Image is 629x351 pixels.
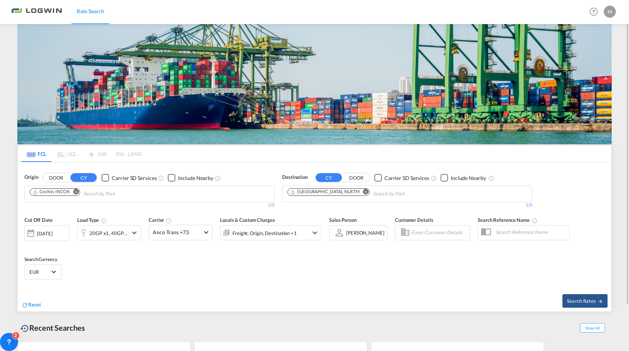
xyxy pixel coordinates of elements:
[232,228,297,238] div: Freight Origin Destination Dock Stuffing
[580,323,605,333] span: Show All
[168,174,213,182] md-checkbox: Checkbox No Ink
[220,225,322,240] div: Freight Origin Destination Dock Stuffingicon-chevron-down
[77,217,107,223] span: Load Type
[604,6,616,18] div: M
[310,228,319,237] md-icon: icon-chevron-down
[29,186,158,200] md-chips-wrap: Chips container. Use arrow keys to select chips.
[290,189,361,195] div: Press delete to remove this chip.
[411,227,468,238] input: Enter Customer Details
[384,174,429,182] div: Carrier SD Services
[343,174,369,182] button: DOOR
[37,230,52,237] div: [DATE]
[77,225,141,240] div: 20GP x1 40GP x1icon-chevron-down
[431,175,437,181] md-icon: Unchecked: Search for CY (Container Yard) services for all selected carriers.Checked : Search for...
[21,145,142,162] md-pagination-wrapper: Use the left and right arrow keys to navigate between tabs
[11,3,62,20] img: bc73a0e0d8c111efacd525e4c8ad7d32.png
[587,5,600,18] span: Help
[316,173,342,182] button: CY
[346,230,384,236] div: [PERSON_NAME]
[24,240,30,250] md-datepicker: Select
[90,228,128,238] div: 20GP x1 40GP x1
[282,202,532,209] div: 1/5
[478,217,538,223] span: Search Reference Name
[373,188,444,200] input: Chips input.
[166,218,172,224] md-icon: The selected Trucker/Carrierwill be displayed in the rate results If the rates are from another f...
[329,217,357,223] span: Sales Person
[112,174,156,182] div: Carrier SD Services
[532,218,538,224] md-icon: Your search will be saved by the below given name
[17,24,612,144] img: bild-fuer-ratentool.png
[28,301,41,308] span: Reset
[345,227,385,238] md-select: Sales Person: Melanie Sonja Glenz
[101,218,107,224] md-icon: icon-information-outline
[286,186,447,200] md-chips-wrap: Chips container. Use arrow keys to select chips.
[441,174,486,182] md-checkbox: Checkbox No Ink
[68,189,80,196] button: Remove
[451,174,486,182] div: Include Nearby
[358,189,369,196] button: Remove
[130,228,139,237] md-icon: icon-chevron-down
[43,174,69,182] button: DOOR
[102,174,156,182] md-checkbox: Checkbox No Ink
[158,175,164,181] md-icon: Unchecked: Search for CY (Container Yard) services for all selected carriers.Checked : Search for...
[178,174,213,182] div: Include Nearby
[32,189,71,195] div: Press delete to remove this chip.
[290,189,360,195] div: Rotterdam, NLRTM
[17,319,88,336] div: Recent Searches
[21,145,52,162] md-tab-item: FCL
[83,188,155,200] input: Chips input.
[562,294,608,308] button: Search Ratesicon-arrow-right
[24,174,38,181] span: Origin
[21,302,28,308] md-icon: icon-refresh
[24,256,57,262] span: Search Currency
[24,217,53,223] span: Cut Off Date
[395,217,433,223] span: Customer Details
[24,225,70,241] div: [DATE]
[567,298,603,304] span: Search Rates
[153,229,202,236] span: Anco Trans +73
[220,217,275,223] span: Locals & Custom Charges
[18,162,611,311] div: OriginDOOR CY Checkbox No InkUnchecked: Search for CY (Container Yard) services for all selected ...
[282,174,308,181] span: Destination
[587,5,604,19] div: Help
[29,269,50,275] span: EUR
[24,202,275,209] div: 1/5
[77,8,104,14] span: Rate Search
[374,174,429,182] md-checkbox: Checkbox No Ink
[149,217,172,223] span: Carrier
[29,266,58,277] md-select: Select Currency: € EUREuro
[492,226,570,238] input: Search Reference Name
[598,299,603,304] md-icon: icon-arrow-right
[21,301,41,309] div: icon-refreshReset
[32,189,70,195] div: Cochin, INCOK
[70,173,97,182] button: CY
[215,175,221,181] md-icon: Unchecked: Ignores neighbouring ports when fetching rates.Checked : Includes neighbouring ports w...
[488,175,494,181] md-icon: Unchecked: Ignores neighbouring ports when fetching rates.Checked : Includes neighbouring ports w...
[20,324,29,333] md-icon: icon-backup-restore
